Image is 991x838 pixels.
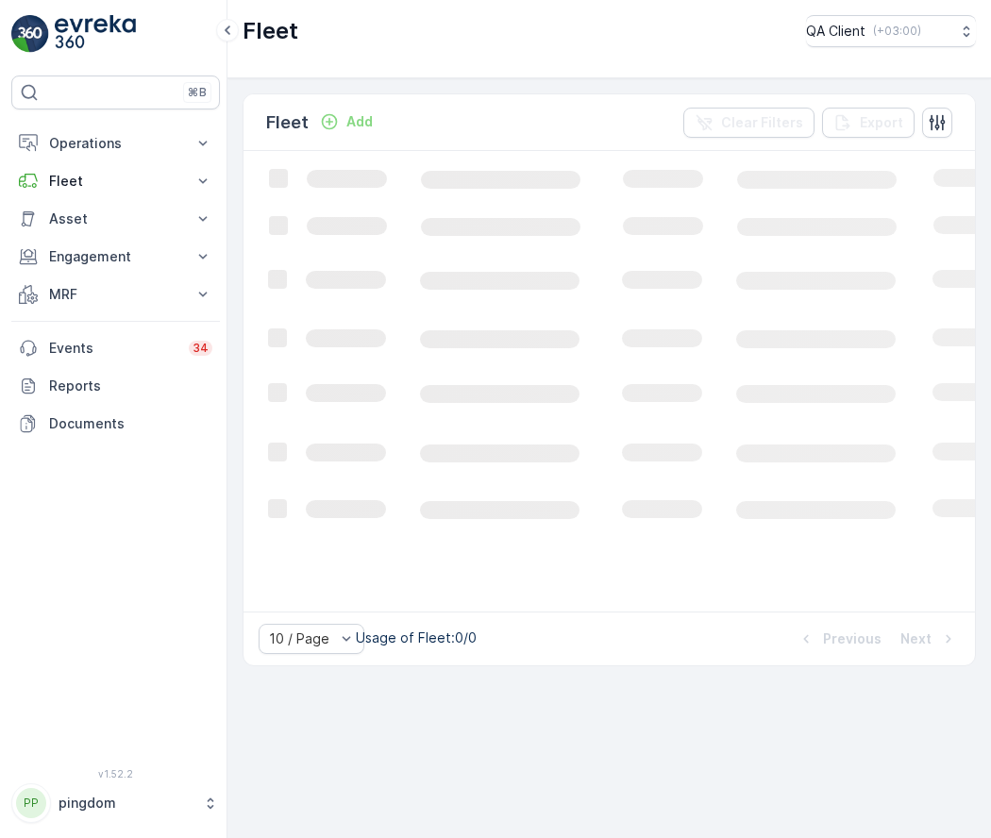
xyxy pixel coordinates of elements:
button: Previous [795,628,883,650]
p: Fleet [243,16,298,46]
button: Next [899,628,960,650]
p: Usage of Fleet : 0/0 [356,628,477,647]
p: Reports [49,377,212,395]
p: Asset [49,209,182,228]
p: Add [346,112,373,131]
button: Add [312,110,380,133]
a: Events34 [11,329,220,367]
p: Next [900,629,932,648]
p: Export [860,113,903,132]
div: PP [16,788,46,818]
p: ( +03:00 ) [873,24,921,39]
p: Operations [49,134,182,153]
button: Clear Filters [683,108,815,138]
p: Previous [823,629,882,648]
button: QA Client(+03:00) [806,15,976,47]
a: Documents [11,405,220,443]
button: Asset [11,200,220,238]
p: ⌘B [188,85,207,100]
p: MRF [49,285,182,304]
p: QA Client [806,22,865,41]
a: Reports [11,367,220,405]
span: v 1.52.2 [11,768,220,779]
button: PPpingdom [11,783,220,823]
p: Fleet [49,172,182,191]
p: pingdom [59,794,193,813]
p: Events [49,339,177,358]
img: logo_light-DOdMpM7g.png [55,15,136,53]
p: Documents [49,414,212,433]
button: Export [822,108,915,138]
button: Fleet [11,162,220,200]
button: Engagement [11,238,220,276]
p: Engagement [49,247,182,266]
button: Operations [11,125,220,162]
img: logo [11,15,49,53]
button: MRF [11,276,220,313]
p: Fleet [266,109,309,136]
p: Clear Filters [721,113,803,132]
p: 34 [193,341,209,356]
